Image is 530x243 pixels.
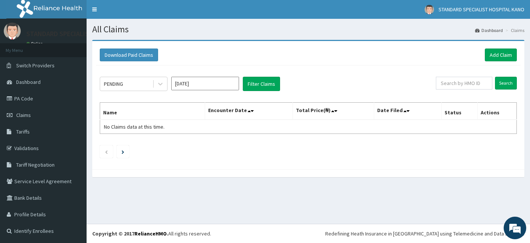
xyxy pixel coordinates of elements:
span: Dashboard [16,79,41,85]
span: No Claims data at this time. [104,123,164,130]
h1: All Claims [92,24,524,34]
li: Claims [504,27,524,33]
input: Select Month and Year [171,77,239,90]
a: RelianceHMO [134,230,167,237]
span: Switch Providers [16,62,55,69]
input: Search by HMO ID [436,77,492,90]
a: Add Claim [485,49,517,61]
span: STANDARD SPECIALIST HOSPITAL KANO [439,6,524,13]
p: STANDARD SPECIALIST HOSPITAL KANO [26,30,142,37]
th: Status [441,103,477,120]
th: Encounter Date [205,103,292,120]
a: Previous page [105,148,108,155]
strong: Copyright © 2017 . [92,230,168,237]
div: PENDING [104,80,123,88]
input: Search [495,77,517,90]
span: Tariff Negotiation [16,161,55,168]
span: Claims [16,112,31,118]
button: Download Paid Claims [100,49,158,61]
th: Name [100,103,205,120]
a: Online [26,41,44,46]
footer: All rights reserved. [87,224,530,243]
img: User Image [425,5,434,14]
a: Dashboard [475,27,503,33]
th: Actions [477,103,516,120]
button: Filter Claims [243,77,280,91]
th: Total Price(₦) [292,103,374,120]
a: Next page [122,148,124,155]
div: Redefining Heath Insurance in [GEOGRAPHIC_DATA] using Telemedicine and Data Science! [325,230,524,237]
th: Date Filed [374,103,441,120]
img: User Image [4,23,21,39]
span: Tariffs [16,128,30,135]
